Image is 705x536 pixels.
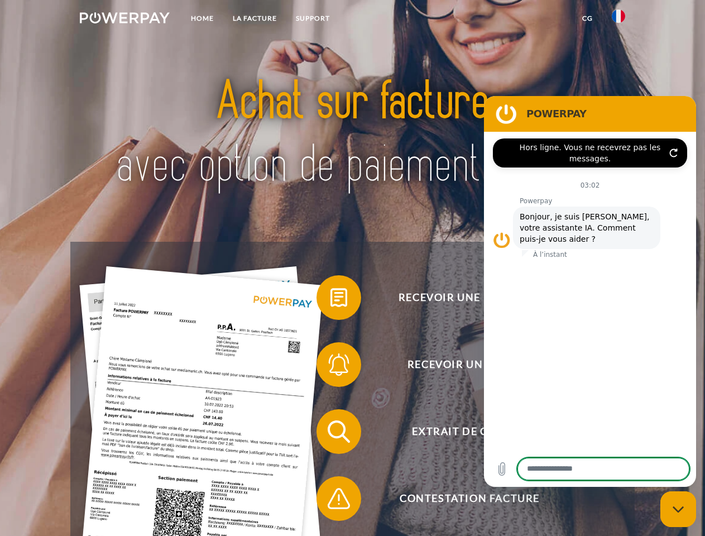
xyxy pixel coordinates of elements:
[181,8,223,28] a: Home
[316,342,607,387] button: Recevoir un rappel?
[573,8,602,28] a: CG
[107,54,598,214] img: title-powerpay_fr.svg
[325,351,353,379] img: qb_bell.svg
[333,409,606,454] span: Extrait de compte
[223,8,286,28] a: LA FACTURE
[325,284,353,312] img: qb_bill.svg
[612,9,625,23] img: fr
[333,476,606,521] span: Contestation Facture
[325,418,353,446] img: qb_search.svg
[316,476,607,521] button: Contestation Facture
[316,275,607,320] button: Recevoir une facture ?
[286,8,339,28] a: Support
[660,491,696,527] iframe: Bouton de lancement de la fenêtre de messagerie, conversation en cours
[316,409,607,454] button: Extrait de compte
[80,12,170,23] img: logo-powerpay-white.svg
[325,485,353,513] img: qb_warning.svg
[484,96,696,487] iframe: Fenêtre de messagerie
[333,275,606,320] span: Recevoir une facture ?
[333,342,606,387] span: Recevoir un rappel?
